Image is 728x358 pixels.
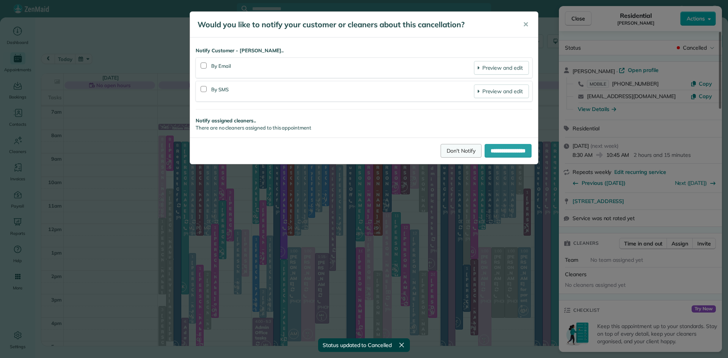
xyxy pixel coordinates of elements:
strong: Notify assigned cleaners.. [196,117,532,125]
strong: Notify Customer - [PERSON_NAME].. [196,47,532,55]
span: There are no cleaners assigned to this appointment [196,125,311,131]
span: Status updated to Cancelled [323,341,392,349]
div: By SMS [211,84,474,98]
a: Preview and edit [474,84,529,98]
div: By Email [211,61,474,75]
span: ✕ [523,20,529,29]
a: Preview and edit [474,61,529,75]
a: Don't Notify [441,144,482,158]
h5: Would you like to notify your customer or cleaners about this cancellation? [198,19,512,30]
